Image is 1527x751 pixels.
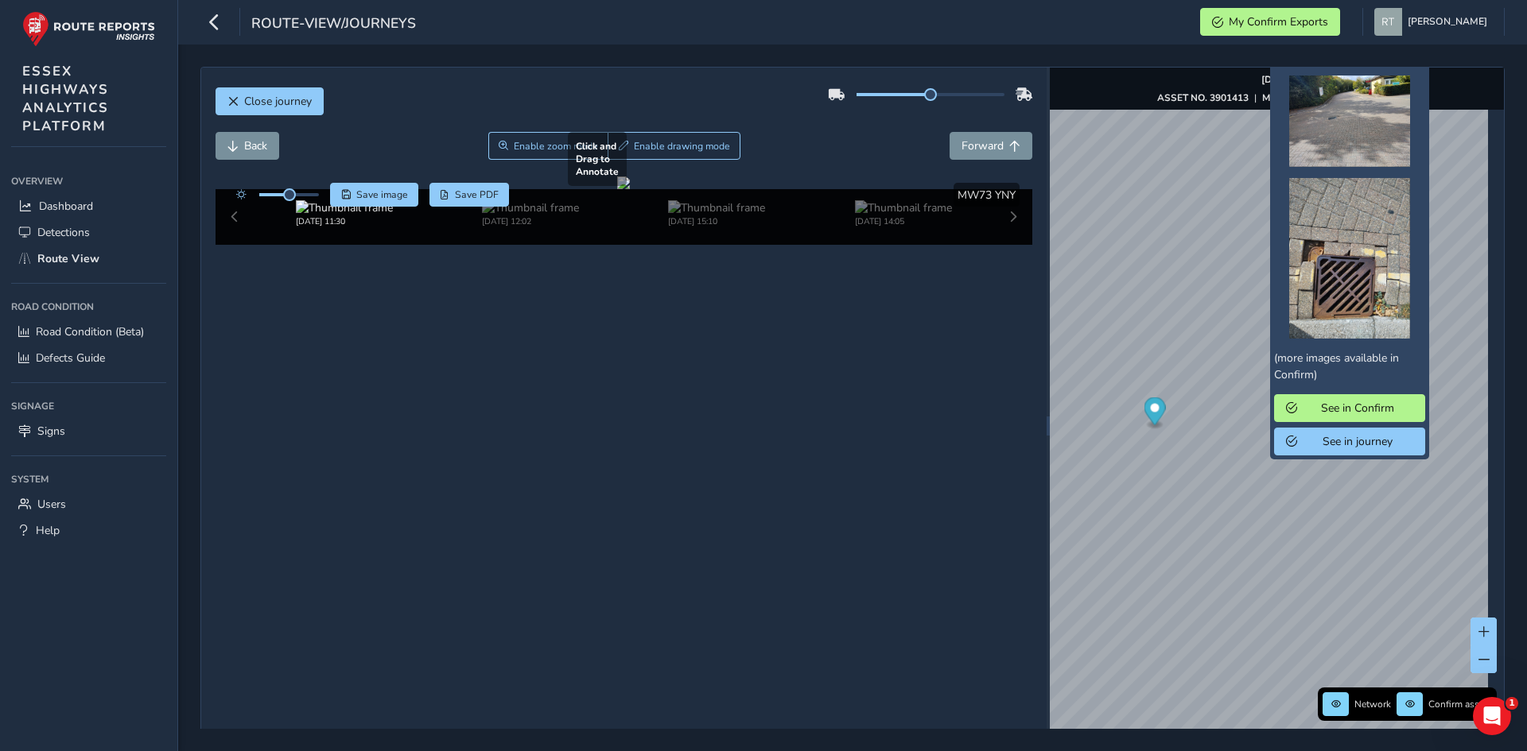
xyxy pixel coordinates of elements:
[482,215,579,227] div: [DATE] 12:02
[488,132,608,160] button: Zoom
[22,11,155,47] img: rr logo
[855,215,952,227] div: [DATE] 14:05
[11,394,166,418] div: Signage
[1157,91,1396,104] div: | |
[668,200,765,215] img: Thumbnail frame
[668,215,765,227] div: [DATE] 15:10
[11,219,166,246] a: Detections
[11,169,166,193] div: Overview
[1506,697,1518,710] span: 1
[429,183,510,207] button: PDF
[1289,178,1410,339] img: https://www.essexhighways.org/reports/2025/08/21/Report_96a47c6916ff428082e954e87a02955a_IMG_2025...
[296,215,393,227] div: [DATE] 11:30
[11,467,166,491] div: System
[1354,698,1391,710] span: Network
[251,14,416,36] span: route-view/journeys
[608,132,740,160] button: Draw
[855,200,952,215] img: Thumbnail frame
[1274,350,1425,383] p: (more images available in Confirm)
[11,295,166,319] div: Road Condition
[1303,434,1413,449] span: See in journey
[37,251,99,266] span: Route View
[1262,91,1312,104] strong: MW73 YNY
[37,424,65,439] span: Signs
[962,138,1004,153] span: Forward
[1200,8,1340,36] button: My Confirm Exports
[36,324,144,339] span: Road Condition (Beta)
[37,497,66,512] span: Users
[1157,91,1249,104] strong: ASSET NO. 3901413
[482,200,579,215] img: Thumbnail frame
[11,345,166,371] a: Defects Guide
[244,94,312,109] span: Close journey
[1374,8,1402,36] img: diamond-layout
[1229,14,1328,29] span: My Confirm Exports
[1144,397,1165,430] div: Map marker
[11,319,166,345] a: Road Condition (Beta)
[950,132,1032,160] button: Forward
[244,138,267,153] span: Back
[1289,75,1410,166] img: https://www.essexhighways.org/reports/2025/08/21/Report_aca84624f9e14680911e8433dbddc642_IMG_2025...
[1261,73,1292,86] strong: [DATE]
[455,188,499,201] span: Save PDF
[37,225,90,240] span: Detections
[11,246,166,272] a: Route View
[1303,401,1413,416] span: See in Confirm
[39,199,93,214] span: Dashboard
[356,188,408,201] span: Save image
[36,523,60,538] span: Help
[958,188,1016,203] span: MW73 YNY
[1428,698,1492,710] span: Confirm assets
[216,132,279,160] button: Back
[514,140,598,153] span: Enable zoom mode
[36,350,105,366] span: Defects Guide
[11,193,166,219] a: Dashboard
[1408,8,1487,36] span: [PERSON_NAME]
[330,183,418,207] button: Save
[1374,8,1493,36] button: [PERSON_NAME]
[296,200,393,215] img: Thumbnail frame
[22,62,109,135] span: ESSEX HIGHWAYS ANALYTICS PLATFORM
[216,87,324,115] button: Close journey
[1274,428,1425,455] button: See in journey
[11,517,166,544] a: Help
[1274,394,1425,422] button: See in Confirm
[1473,697,1511,735] iframe: Intercom live chat
[11,418,166,444] a: Signs
[634,140,730,153] span: Enable drawing mode
[11,491,166,517] a: Users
